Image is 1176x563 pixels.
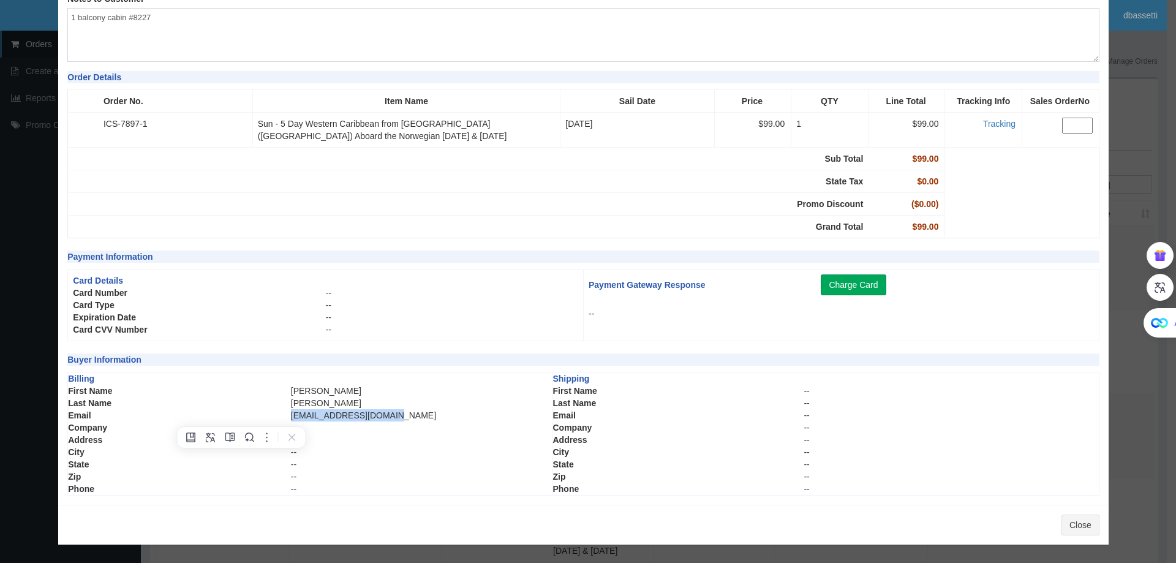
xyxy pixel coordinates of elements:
[68,435,102,445] strong: Address
[804,458,1098,470] td: --
[552,386,597,396] strong: First Name
[291,446,552,458] td: --
[68,398,111,408] strong: Last Name
[99,112,252,147] td: ICS-7897-1
[385,96,428,106] strong: Item Name
[326,323,578,336] td: --
[804,409,1098,421] td: --
[825,154,864,164] strong: Sub Total
[816,222,864,232] strong: Grand Total
[67,252,153,262] strong: Payment Information
[252,112,560,147] td: Sun - 5 Day Western Caribbean from [GEOGRAPHIC_DATA] ([GEOGRAPHIC_DATA]) Aboard the Norwegian [DA...
[1061,515,1099,535] button: Close
[714,112,791,147] td: $99.00
[67,355,141,365] strong: Buyer Information
[326,287,578,299] td: --
[957,96,1010,106] strong: Tracking Info
[560,112,714,147] td: [DATE]
[821,96,839,106] strong: QTY
[68,484,94,494] strong: Phone
[68,459,89,469] strong: State
[552,410,575,420] strong: Email
[291,470,552,483] td: --
[804,446,1098,458] td: --
[886,96,904,106] strong: Line
[291,421,552,434] td: --
[326,299,578,311] td: --
[742,96,763,106] strong: Price
[73,288,127,298] strong: Card Number
[804,397,1098,409] td: --
[804,434,1098,446] td: --
[291,409,552,421] td: [EMAIL_ADDRESS][DOMAIN_NAME]
[73,276,123,285] strong: Card Details
[804,385,1098,397] td: --
[868,192,945,215] td: ($0.00)
[552,459,573,469] strong: State
[552,484,579,494] strong: Phone
[821,274,886,295] a: Charge Card
[791,112,869,147] td: 1
[552,374,589,384] strong: Shipping
[552,423,592,433] strong: Company
[291,397,552,409] td: [PERSON_NAME]
[1030,96,1090,106] strong: Sales OrderNo
[619,96,655,106] strong: Sail Date
[804,470,1098,483] td: --
[868,147,945,170] td: $99.00
[68,423,107,433] strong: Company
[552,398,596,408] strong: Last Name
[68,386,112,396] strong: First Name
[326,311,578,323] td: --
[868,215,945,238] td: $99.00
[589,308,821,320] td: --
[552,472,565,482] strong: Zip
[68,472,81,482] strong: Zip
[104,96,143,106] strong: Order No.
[826,176,863,186] strong: State Tax
[552,447,568,457] strong: City
[73,300,114,310] strong: Card Type
[589,280,706,290] strong: Payment Gateway Response
[68,447,84,457] strong: City
[68,374,94,384] strong: Billing
[291,458,552,470] td: --
[73,325,147,334] strong: Card CVV Number
[804,421,1098,434] td: --
[868,112,945,147] td: $99.00
[73,312,136,322] strong: Expiration Date
[797,199,863,209] strong: Promo Discount
[906,96,925,106] strong: Total
[804,483,1098,495] td: --
[291,434,552,446] td: --
[67,72,121,82] strong: Order Details
[68,410,91,420] strong: Email
[291,483,552,495] td: --
[868,170,945,192] td: $0.00
[67,8,1099,62] textarea: 1 balcony cabin #8227
[983,119,1016,129] a: Tracking
[552,435,587,445] strong: Address
[291,385,552,397] td: [PERSON_NAME]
